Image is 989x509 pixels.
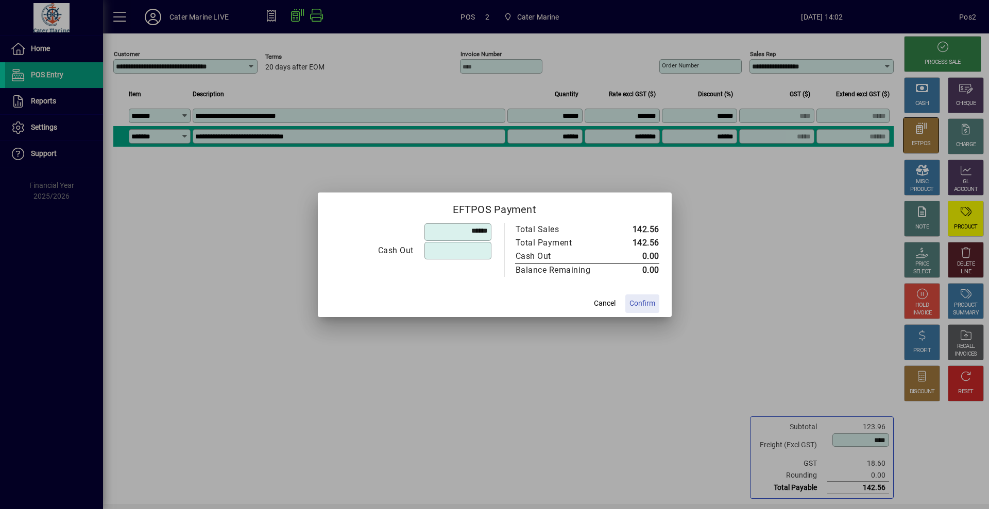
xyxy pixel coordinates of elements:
[612,223,659,236] td: 142.56
[588,294,621,313] button: Cancel
[625,294,659,313] button: Confirm
[612,263,659,277] td: 0.00
[331,244,414,257] div: Cash Out
[516,250,602,262] div: Cash Out
[516,264,602,276] div: Balance Remaining
[515,236,612,250] td: Total Payment
[318,192,672,222] h2: EFTPOS Payment
[612,250,659,264] td: 0.00
[612,236,659,250] td: 142.56
[629,298,655,309] span: Confirm
[594,298,616,309] span: Cancel
[515,223,612,236] td: Total Sales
